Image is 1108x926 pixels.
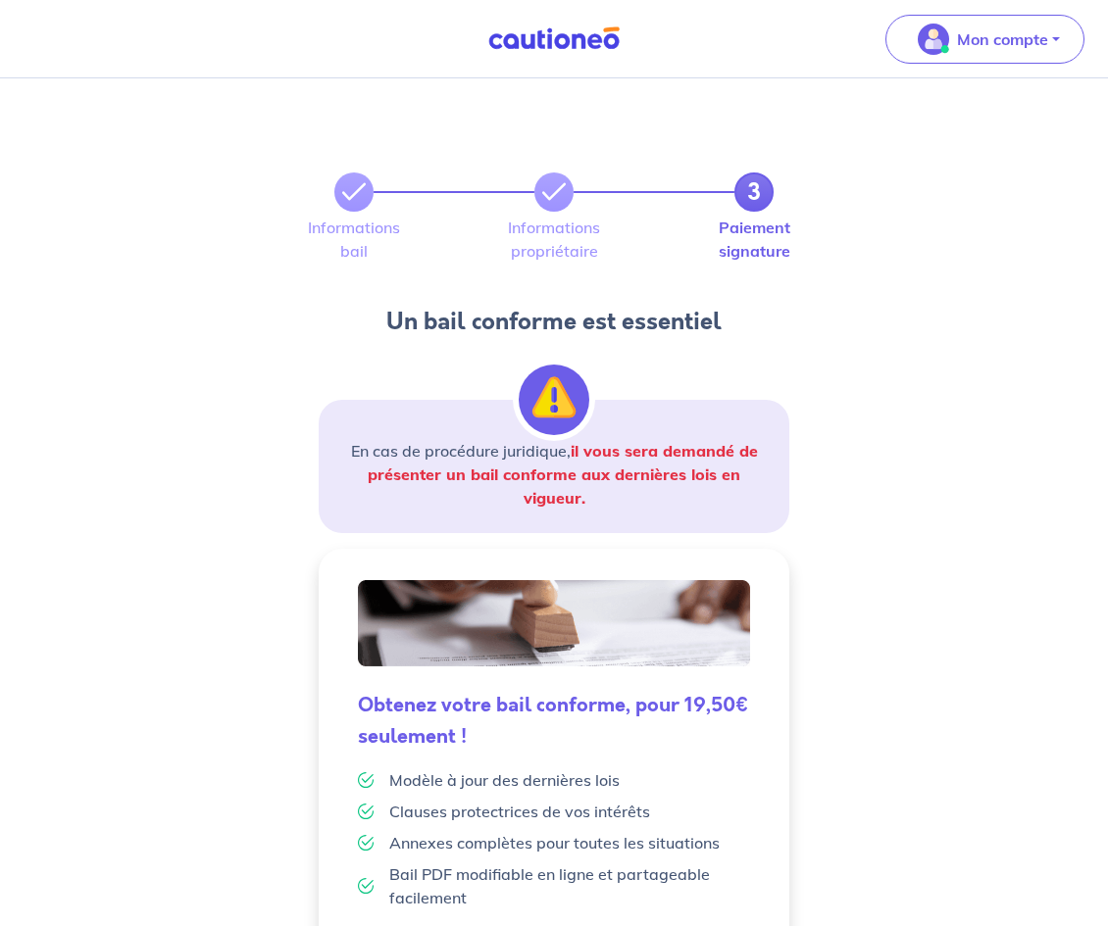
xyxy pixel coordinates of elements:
[389,800,650,823] p: Clauses protectrices de vos intérêts
[389,768,620,792] p: Modèle à jour des dernières lois
[358,580,750,666] img: valid-lease.png
[519,365,589,435] img: illu_alert.svg
[358,690,750,753] h5: Obtenez votre bail conforme, pour 19,50€ seulement !
[885,15,1084,64] button: illu_account_valid_menu.svgMon compte
[534,219,574,259] label: Informations propriétaire
[957,27,1048,51] p: Mon compte
[342,439,766,510] p: En cas de procédure juridique,
[389,862,750,909] p: Bail PDF modifiable en ligne et partageable facilement
[734,219,774,259] label: Paiement signature
[734,172,774,212] a: 3
[389,831,720,854] p: Annexes complètes pour toutes les situations
[368,441,758,508] strong: il vous sera demandé de présenter un bail conforme aux dernières lois en vigueur.
[334,219,374,259] label: Informations bail
[319,306,789,337] h4: Un bail conforme est essentiel
[918,24,949,55] img: illu_account_valid_menu.svg
[480,26,628,51] img: Cautioneo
